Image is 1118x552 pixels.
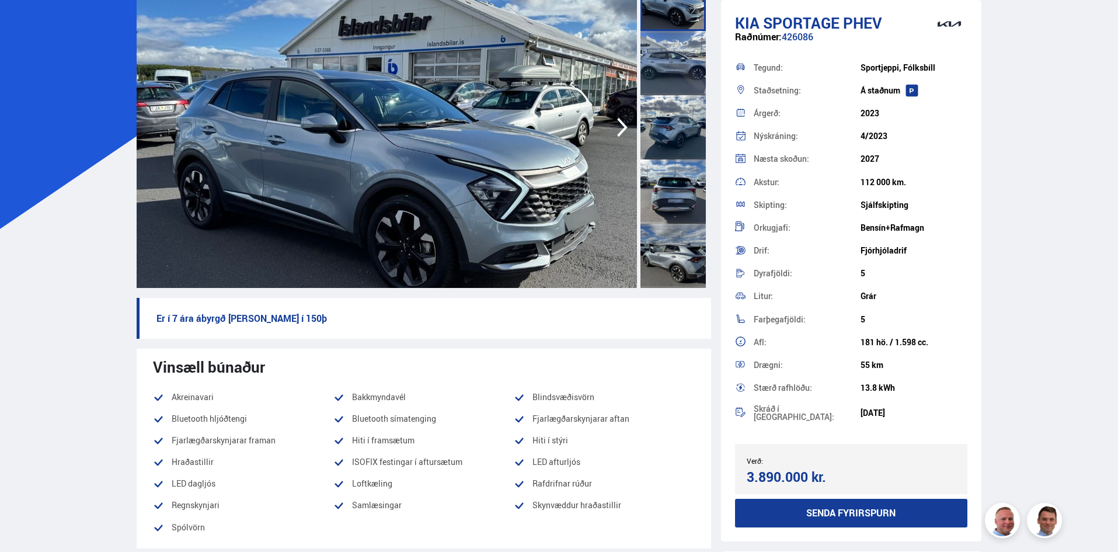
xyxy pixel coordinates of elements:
div: Verð: [747,457,851,465]
p: Er í 7 ára ábyrgð [PERSON_NAME] í 150þ [137,298,711,339]
li: Fjarlægðarskynjarar aftan [514,412,694,426]
li: Skynvæddur hraðastillir [514,498,694,512]
li: Loftkæling [333,477,514,491]
div: 2023 [861,109,967,118]
div: Drægni: [754,361,861,369]
li: Spólvörn [153,520,333,534]
li: Hiti í framsætum [333,433,514,447]
div: 3.890.000 kr. [747,469,848,485]
li: Akreinavari [153,390,333,404]
img: brand logo [926,6,973,42]
div: Á staðnum [861,86,967,95]
div: 2027 [861,154,967,164]
div: [DATE] [861,408,967,418]
div: Afl: [754,338,861,346]
div: Fjórhjóladrif [861,246,967,255]
div: Sportjeppi, Fólksbíll [861,63,967,72]
div: Dyrafjöldi: [754,269,861,277]
li: LED dagljós [153,477,333,491]
li: ISOFIX festingar í aftursætum [333,455,514,469]
div: Bensín+Rafmagn [861,223,967,232]
div: Drif: [754,247,861,255]
li: Rafdrifnar rúður [514,477,694,491]
div: Orkugjafi: [754,224,861,232]
li: Bluetooth hljóðtengi [153,412,333,426]
div: Akstur: [754,178,861,186]
button: Senda fyrirspurn [735,499,968,527]
div: Skipting: [754,201,861,209]
div: Sjálfskipting [861,200,967,210]
div: Árgerð: [754,109,861,117]
div: Vinsæll búnaður [153,358,695,376]
div: 5 [861,315,967,324]
li: LED afturljós [514,455,694,469]
div: Litur: [754,292,861,300]
span: Raðnúmer: [735,30,782,43]
li: Bakkmyndavél [333,390,514,404]
div: Farþegafjöldi: [754,315,861,324]
span: Sportage PHEV [763,12,882,33]
li: Fjarlægðarskynjarar framan [153,433,333,447]
div: Tegund: [754,64,861,72]
img: FbJEzSuNWCJXmdc-.webp [1029,505,1064,540]
div: 13.8 kWh [861,383,967,393]
li: Hraðastillir [153,455,333,469]
li: Bluetooth símatenging [333,412,514,426]
div: 4/2023 [861,131,967,141]
li: Regnskynjari [153,498,333,512]
div: 426086 [735,32,968,54]
div: Stærð rafhlöðu: [754,384,861,392]
li: Blindsvæðisvörn [514,390,694,404]
li: Samlæsingar [333,498,514,512]
div: Staðsetning: [754,86,861,95]
div: 55 km [861,360,967,370]
div: 181 hö. / 1.598 cc. [861,338,967,347]
button: Opna LiveChat spjallviðmót [9,5,44,40]
div: Næsta skoðun: [754,155,861,163]
div: Grár [861,291,967,301]
div: Skráð í [GEOGRAPHIC_DATA]: [754,405,861,421]
div: Nýskráning: [754,132,861,140]
div: 5 [861,269,967,278]
div: 112 000 km. [861,178,967,187]
li: Hiti í stýri [514,433,694,447]
img: siFngHWaQ9KaOqBr.png [987,505,1022,540]
span: Kia [735,12,760,33]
